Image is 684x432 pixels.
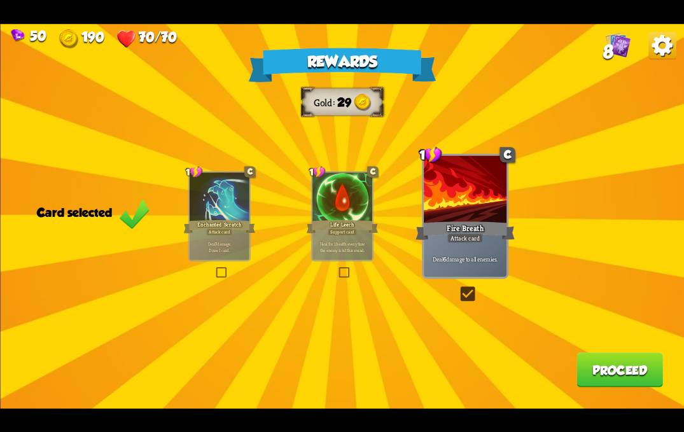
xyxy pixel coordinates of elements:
img: Cards_Icon.png [605,32,631,57]
div: Attack card [447,233,483,243]
div: Attack card [206,228,232,235]
div: C [244,166,255,177]
img: Gold.png [354,94,371,111]
div: View all the cards in your deck [605,32,631,60]
span: 190 [81,29,103,44]
span: 70/70 [139,29,176,44]
div: C [499,147,515,162]
div: Enchanted Scratch [183,218,255,234]
b: 6 [443,254,446,263]
div: Card selected [36,206,150,219]
div: 1 [309,165,325,178]
p: Heal for 1 health every time the enemy is hit this round. [314,241,370,253]
div: C [367,166,378,177]
b: 7 [215,241,217,247]
button: Proceed [576,352,663,387]
div: Health [116,29,176,48]
img: Gem.png [11,29,24,41]
div: Support card [328,228,357,235]
img: Heart.png [116,29,136,48]
div: Fire Breath [415,219,515,242]
div: Gold [59,29,104,48]
img: Green_Check_Mark_Icon.png [119,197,150,229]
p: Deal damage. Draw 1 card. [191,241,248,253]
p: Deal damage to all enemies. [426,254,505,263]
div: Rewards [248,48,436,82]
div: Gems [11,27,46,43]
span: 8 [603,41,613,62]
img: Options_Button.png [648,32,676,60]
span: 29 [337,95,351,109]
div: 1 [419,146,442,163]
div: 1 [186,165,202,178]
img: Gold.png [59,29,78,48]
div: Gold [313,96,337,109]
div: Life Leech [306,218,378,234]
